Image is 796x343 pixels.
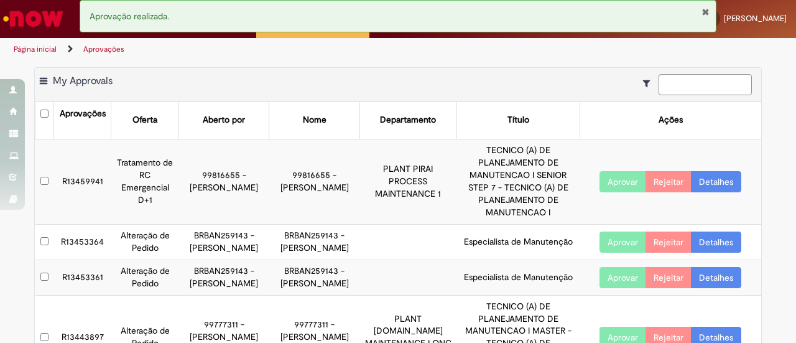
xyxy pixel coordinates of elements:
td: Especialista de Manutenção [456,260,580,295]
button: Aprovar [599,171,646,192]
th: Aprovações [54,102,111,139]
td: TECNICO (A) DE PLANEJAMENTO DE MANUTENCAO I SENIOR STEP 7 - TECNICO (A) DE PLANEJAMENTO DE MANUTE... [456,139,580,224]
td: Alteração de Pedido [111,224,178,260]
button: Aprovar [599,267,646,288]
td: Tratamento de RC Emergencial D+1 [111,139,178,224]
div: Oferta [132,114,157,126]
button: Rejeitar [646,171,692,192]
button: Rejeitar [646,267,692,288]
div: Aberto por [203,114,245,126]
div: Aprovações [60,108,106,120]
a: Detalhes [691,232,741,253]
div: Ações [659,114,683,126]
td: BRBAN259143 - [PERSON_NAME] [178,224,269,260]
div: Título [507,114,529,126]
td: BRBAN259143 - [PERSON_NAME] [178,260,269,295]
i: Mostrar filtros para: Suas Solicitações [643,79,656,88]
a: Página inicial [14,44,57,54]
td: R13459941 [54,139,111,224]
span: Aprovação realizada. [90,11,169,22]
td: 99816655 - [PERSON_NAME] [269,139,360,224]
img: ServiceNow [1,6,65,31]
td: Alteração de Pedido [111,260,178,295]
a: Detalhes [691,171,741,192]
button: Fechar Notificação [701,7,710,17]
td: R13453361 [54,260,111,295]
a: Detalhes [691,267,741,288]
ul: Trilhas de página [9,38,521,61]
div: Departamento [380,114,436,126]
td: 99816655 - [PERSON_NAME] [178,139,269,224]
div: Nome [303,114,326,126]
button: Rejeitar [646,232,692,253]
td: BRBAN259143 - [PERSON_NAME] [269,224,360,260]
td: R13453364 [54,224,111,260]
a: Aprovações [83,44,124,54]
span: [PERSON_NAME] [724,13,787,24]
td: Especialista de Manutenção [456,224,580,260]
td: PLANT PIRAI PROCESS MAINTENANCE 1 [360,139,457,224]
td: BRBAN259143 - [PERSON_NAME] [269,260,360,295]
button: Aprovar [599,232,646,253]
span: My Approvals [53,75,113,87]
